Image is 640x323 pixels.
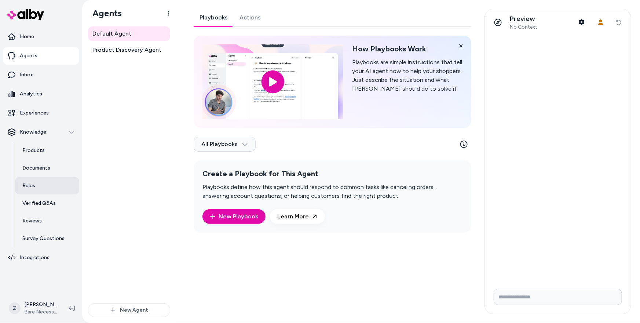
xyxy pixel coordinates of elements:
[15,212,79,230] a: Reviews
[22,147,45,154] p: Products
[92,46,161,54] span: Product Discovery Agent
[24,308,57,316] span: Bare Necessities
[3,123,79,141] button: Knowledge
[87,8,122,19] h1: Agents
[22,200,56,207] p: Verified Q&As
[20,128,46,136] p: Knowledge
[20,109,49,117] p: Experiences
[3,249,79,266] a: Integrations
[194,9,234,26] a: Playbooks
[88,303,170,317] button: New Agent
[3,47,79,65] a: Agents
[202,183,462,200] p: Playbooks define how this agent should respond to common tasks like canceling orders, answering a...
[22,182,35,189] p: Rules
[20,33,34,40] p: Home
[88,43,170,57] a: Product Discovery Agent
[20,71,33,79] p: Inbox
[4,297,63,320] button: Z[PERSON_NAME]Bare Necessities
[194,137,256,152] button: All Playbooks
[270,209,325,224] a: Learn More
[234,9,267,26] a: Actions
[510,15,537,23] p: Preview
[20,52,37,59] p: Agents
[9,302,21,314] span: Z
[15,142,79,159] a: Products
[3,28,79,46] a: Home
[22,217,42,225] p: Reviews
[15,195,79,212] a: Verified Q&As
[7,9,44,20] img: alby Logo
[494,289,622,305] input: Write your prompt here
[15,230,79,247] a: Survey Questions
[15,159,79,177] a: Documents
[3,104,79,122] a: Experiences
[202,169,462,178] h2: Create a Playbook for This Agent
[3,66,79,84] a: Inbox
[22,235,65,242] p: Survey Questions
[510,24,537,30] span: No Context
[201,141,248,148] span: All Playbooks
[24,301,57,308] p: [PERSON_NAME]
[88,26,170,41] a: Default Agent
[3,85,79,103] a: Analytics
[92,29,131,38] span: Default Agent
[15,177,79,195] a: Rules
[22,164,50,172] p: Documents
[20,90,42,98] p: Analytics
[202,209,266,224] a: New Playbook
[352,58,462,93] p: Playbooks are simple instructions that tell your AI agent how to help your shoppers. Just describ...
[352,44,462,54] h2: How Playbooks Work
[20,254,50,261] p: Integrations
